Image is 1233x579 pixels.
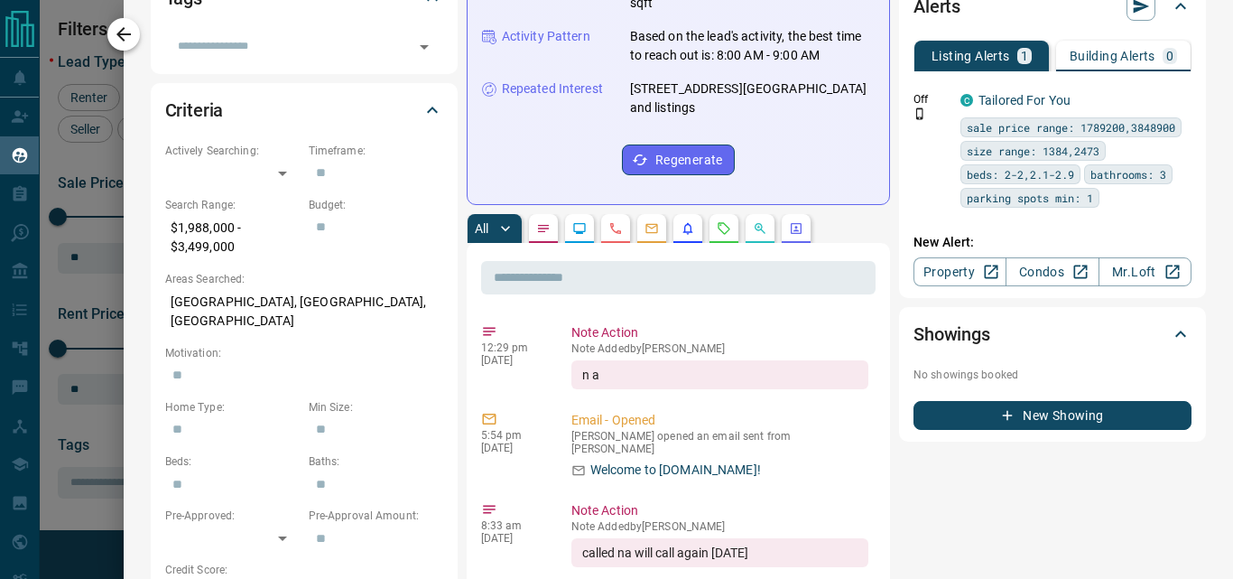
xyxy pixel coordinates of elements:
p: [DATE] [481,532,544,545]
p: 0 [1166,50,1173,62]
span: sale price range: 1789200,3848900 [967,118,1175,136]
span: bathrooms: 3 [1090,165,1166,183]
p: Note Action [571,501,868,520]
p: Building Alerts [1070,50,1155,62]
a: Tailored For You [978,93,1071,107]
a: Mr.Loft [1099,257,1191,286]
p: New Alert: [913,233,1191,252]
p: Motivation: [165,345,443,361]
p: Min Size: [309,399,443,416]
span: size range: 1384,2473 [967,142,1099,160]
p: All [475,222,489,235]
p: Off [913,91,950,107]
p: No showings booked [913,367,1191,383]
p: $1,988,000 - $3,499,000 [165,213,300,262]
a: Property [913,257,1006,286]
p: Repeated Interest [502,79,603,98]
a: Condos [1006,257,1099,286]
span: parking spots min: 1 [967,189,1093,207]
div: Criteria [165,89,443,132]
p: [STREET_ADDRESS][GEOGRAPHIC_DATA] and listings [630,79,875,117]
p: Activity Pattern [502,27,590,46]
h2: Criteria [165,96,224,125]
p: [DATE] [481,354,544,367]
p: Pre-Approved: [165,508,300,524]
div: n a [571,360,868,389]
button: Open [412,34,437,60]
p: Timeframe: [309,143,443,159]
p: Search Range: [165,197,300,213]
p: Based on the lead's activity, the best time to reach out is: 8:00 AM - 9:00 AM [630,27,875,65]
div: Showings [913,313,1191,356]
p: Budget: [309,197,443,213]
svg: Notes [536,221,551,236]
svg: Listing Alerts [681,221,695,236]
p: Credit Score: [165,562,443,578]
svg: Opportunities [753,221,767,236]
p: 12:29 pm [481,341,544,354]
span: beds: 2-2,2.1-2.9 [967,165,1074,183]
p: Note Added by [PERSON_NAME] [571,342,868,355]
p: Welcome to [DOMAIN_NAME]! [590,461,761,480]
p: [PERSON_NAME] opened an email sent from [PERSON_NAME] [571,430,868,455]
p: Note Action [571,323,868,342]
svg: Lead Browsing Activity [572,221,587,236]
h2: Showings [913,320,990,349]
svg: Push Notification Only [913,107,926,120]
p: Pre-Approval Amount: [309,508,443,524]
svg: Agent Actions [789,221,803,236]
p: 1 [1021,50,1028,62]
button: New Showing [913,401,1191,430]
p: 5:54 pm [481,429,544,442]
div: called na will call again [DATE] [571,538,868,567]
svg: Emails [644,221,659,236]
p: [GEOGRAPHIC_DATA], [GEOGRAPHIC_DATA], [GEOGRAPHIC_DATA] [165,287,443,336]
p: 8:33 am [481,519,544,532]
p: Baths: [309,453,443,470]
svg: Calls [608,221,623,236]
p: Home Type: [165,399,300,416]
p: Actively Searching: [165,143,300,159]
p: [DATE] [481,442,544,454]
div: condos.ca [960,94,973,107]
button: Regenerate [622,145,735,175]
p: Beds: [165,453,300,470]
p: Areas Searched: [165,271,443,287]
p: Listing Alerts [932,50,1010,62]
p: Note Added by [PERSON_NAME] [571,520,868,533]
svg: Requests [717,221,731,236]
p: Email - Opened [571,411,868,430]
